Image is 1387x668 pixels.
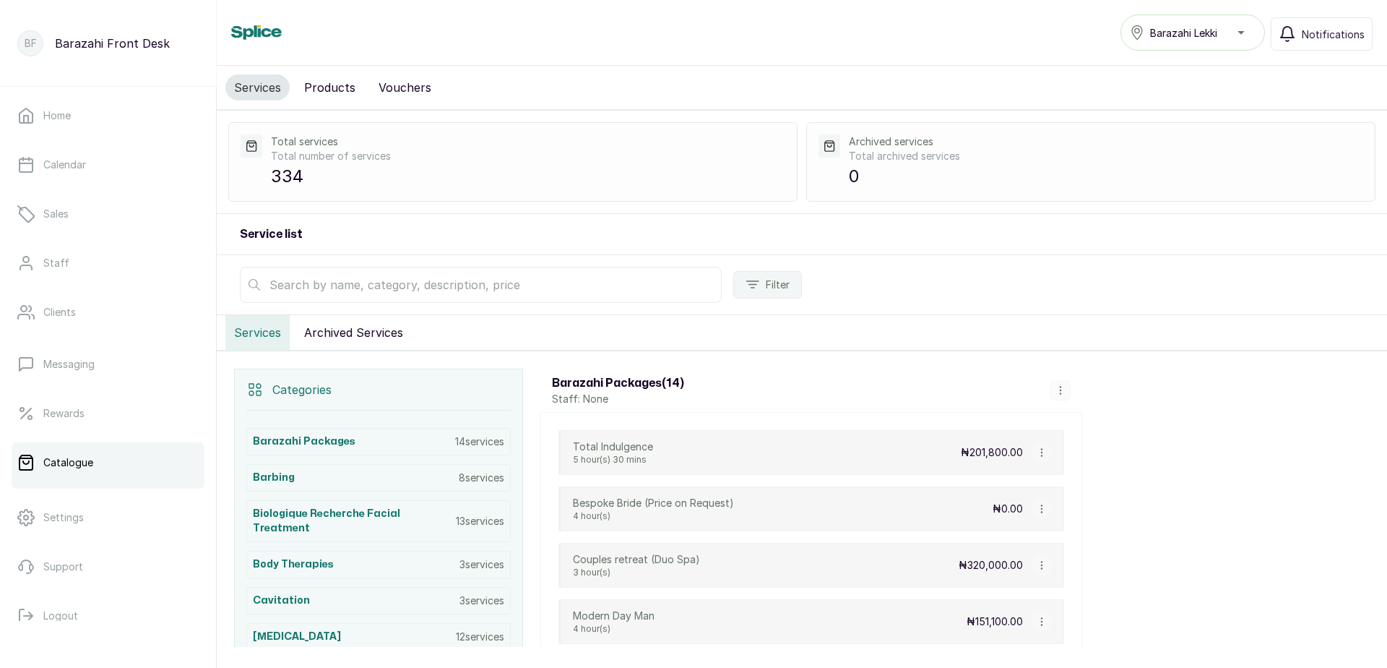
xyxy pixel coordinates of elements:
[12,497,204,538] a: Settings
[253,434,355,449] h3: Barazahi Packages
[295,315,412,350] button: Archived Services
[12,596,204,636] button: Logout
[573,440,653,466] div: Total Indulgence5 hour(s) 30 mins
[12,547,204,587] a: Support
[573,454,653,466] p: 5 hour(s) 30 mins
[573,440,653,454] p: Total Indulgence
[12,243,204,283] a: Staff
[573,552,700,567] p: Couples retreat (Duo Spa)
[43,406,85,421] p: Rewards
[12,194,204,234] a: Sales
[271,134,785,149] p: Total services
[253,630,341,644] h3: [MEDICAL_DATA]
[573,552,700,578] div: Couples retreat (Duo Spa)3 hour(s)
[271,163,785,189] p: 334
[43,256,69,270] p: Staff
[459,557,504,572] p: 3 services
[733,271,802,299] button: Filter
[370,74,440,100] button: Vouchers
[993,502,1023,516] p: ₦0.00
[43,305,76,320] p: Clients
[766,278,790,292] span: Filter
[849,163,1363,189] p: 0
[552,374,684,392] h3: Barazahi Packages ( 14 )
[43,108,71,123] p: Home
[43,158,86,172] p: Calendar
[1120,14,1265,51] button: Barazahi Lekki
[573,510,734,522] p: 4 hour(s)
[459,594,504,608] p: 3 services
[573,567,700,578] p: 3 hour(s)
[1271,17,1373,51] button: Notifications
[43,207,69,221] p: Sales
[12,292,204,333] a: Clients
[253,557,334,572] h3: Body Therapies
[12,442,204,483] a: Catalogue
[225,74,290,100] button: Services
[240,226,303,243] h2: Service list
[43,510,84,525] p: Settings
[849,149,1363,163] p: Total archived services
[43,357,95,372] p: Messaging
[55,35,170,52] p: Barazahi Front Desk
[253,594,310,608] h3: Cavitation
[967,615,1023,629] p: ₦151,100.00
[12,344,204,385] a: Messaging
[253,471,295,485] h3: Barbing
[295,74,364,100] button: Products
[849,134,1363,149] p: Archived services
[959,558,1023,573] p: ₦320,000.00
[43,609,78,623] p: Logout
[552,392,684,406] p: Staff: None
[1150,25,1217,40] span: Barazahi Lekki
[573,496,734,522] div: Bespoke Bride (Price on Request)4 hour(s)
[272,381,332,398] p: Categories
[43,560,83,574] p: Support
[573,609,654,635] div: Modern Day Man4 hour(s)
[1302,27,1365,42] span: Notifications
[225,315,290,350] button: Services
[961,445,1023,460] p: ₦201,800.00
[456,630,504,644] p: 12 services
[455,434,504,449] p: 14 services
[253,507,456,536] h3: Biologique Recherche Facial Treatment
[240,267,722,303] input: Search by name, category, description, price
[573,609,654,623] p: Modern Day Man
[12,145,204,185] a: Calendar
[573,623,654,635] p: 4 hour(s)
[25,36,37,51] p: BF
[43,455,93,470] p: Catalogue
[271,149,785,163] p: Total number of services
[12,393,204,434] a: Rewards
[456,514,504,528] p: 13 services
[12,95,204,136] a: Home
[573,496,734,510] p: Bespoke Bride (Price on Request)
[459,471,504,485] p: 8 services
